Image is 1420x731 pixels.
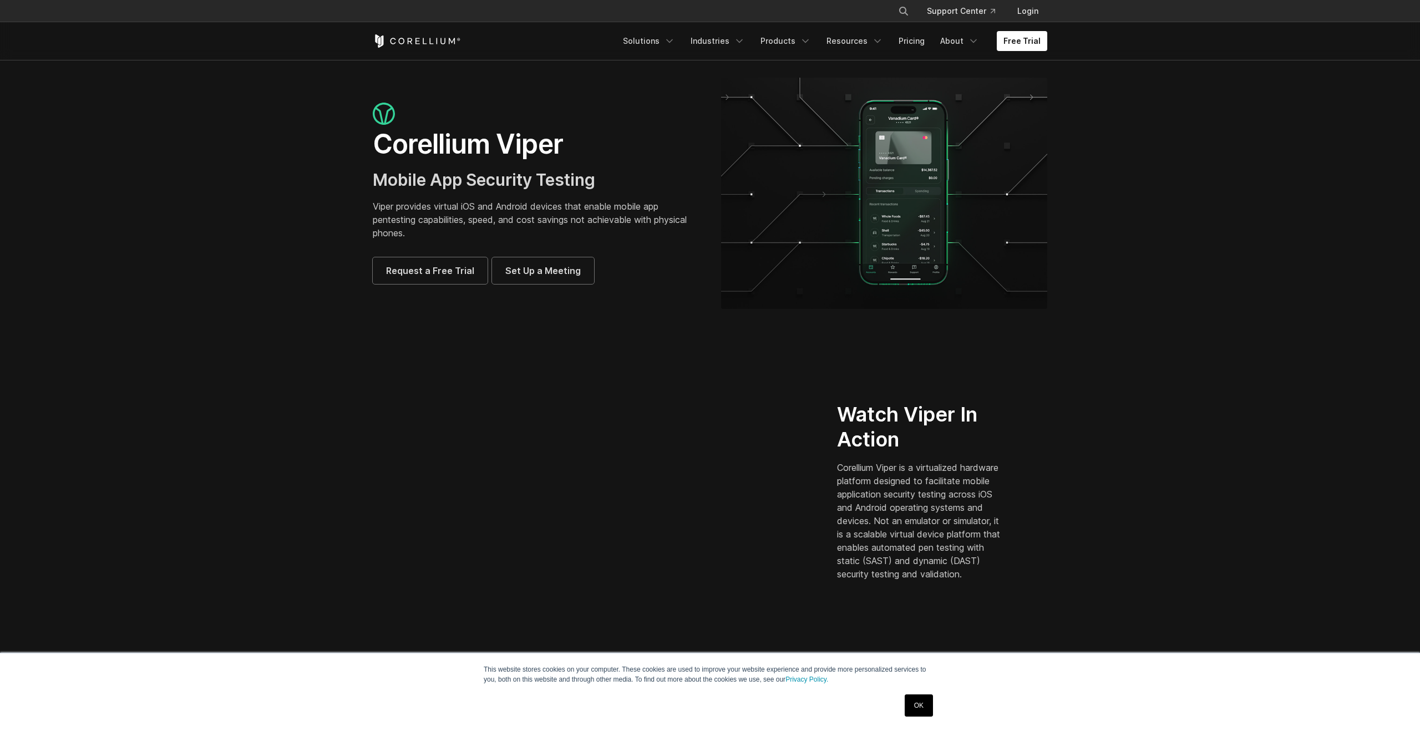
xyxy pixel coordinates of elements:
[386,264,474,277] span: Request a Free Trial
[684,31,752,51] a: Industries
[894,1,914,21] button: Search
[505,264,581,277] span: Set Up a Meeting
[820,31,890,51] a: Resources
[997,31,1047,51] a: Free Trial
[918,1,1004,21] a: Support Center
[373,257,488,284] a: Request a Free Trial
[373,103,395,125] img: viper_icon_large
[837,402,1005,452] h2: Watch Viper In Action
[934,31,986,51] a: About
[885,1,1047,21] div: Navigation Menu
[373,128,699,161] h1: Corellium Viper
[892,31,931,51] a: Pricing
[373,170,595,190] span: Mobile App Security Testing
[837,461,1005,581] p: Corellium Viper is a virtualized hardware platform designed to facilitate mobile application secu...
[616,31,682,51] a: Solutions
[373,34,461,48] a: Corellium Home
[1008,1,1047,21] a: Login
[492,257,594,284] a: Set Up a Meeting
[484,664,936,684] p: This website stores cookies on your computer. These cookies are used to improve your website expe...
[905,694,933,717] a: OK
[373,200,699,240] p: Viper provides virtual iOS and Android devices that enable mobile app pentesting capabilities, sp...
[721,78,1047,309] img: viper_hero
[754,31,818,51] a: Products
[616,31,1047,51] div: Navigation Menu
[785,676,828,683] a: Privacy Policy.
